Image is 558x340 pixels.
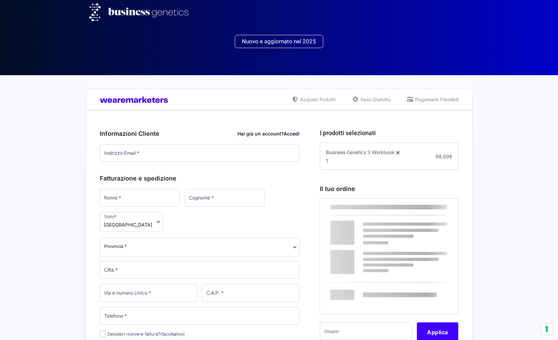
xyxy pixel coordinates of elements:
span: € [449,153,452,159]
input: Indirizzo Email * [100,144,300,162]
input: Desideri ricevere fattura?(facoltativo) [100,331,106,337]
div: Hai già un account? [237,130,300,137]
span: Provincia * [104,243,127,250]
a: Nuovo e aggiornato nel 2025 [235,35,323,48]
span: 98,00 [436,153,452,159]
th: Totale [320,259,400,314]
span: Business Genetics 3 Workbook [326,149,395,155]
h3: Fatturazione e spedizione [100,174,300,183]
input: Via e numero civico * [100,284,197,302]
button: Le tue preferenze relative al consenso per le tecnologie di tracciamento [541,323,553,335]
span: Pagamenti Flessibili [413,96,459,103]
span: Provincia [100,237,300,257]
input: C.A.P. * [202,284,300,302]
h3: Informazioni Cliente [100,129,300,138]
span: Nuovo e aggiornato nel 2025 [242,39,316,44]
h3: I prodotti selezionati [320,128,458,137]
label: Desideri ricevere fattura? [100,331,185,337]
span: (facoltativo) [160,331,185,337]
h3: Il tuo ordine [320,184,458,193]
span: 1 [326,158,328,164]
input: Città * [100,261,300,279]
a: Accedi [284,131,300,136]
input: Cognome * [185,189,265,207]
th: Subtotale [320,238,400,259]
td: Business Genetics 3 Workbook [320,216,400,237]
span: Reso Gratuito [359,96,390,103]
iframe: Customerly Messenger Launcher [5,314,26,334]
input: Coupon [320,322,412,340]
span: Italia [104,221,152,228]
input: Nome * [100,189,180,207]
span: Acquisti Protetti [299,96,336,103]
th: Subtotale [400,198,459,216]
th: Prodotto [320,198,400,216]
span: Stato [100,212,163,232]
input: Telefono * [100,307,300,325]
